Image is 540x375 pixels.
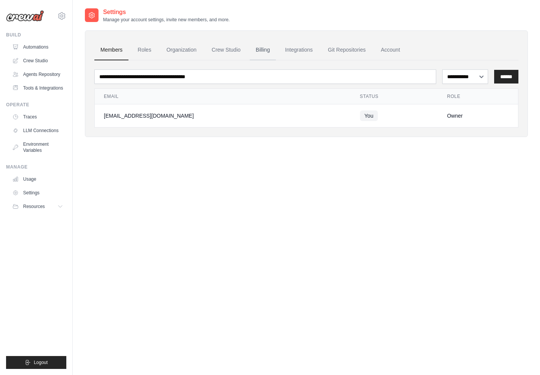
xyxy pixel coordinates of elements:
[6,32,66,38] div: Build
[23,203,45,210] span: Resources
[103,17,230,23] p: Manage your account settings, invite new members, and more.
[360,110,378,121] span: You
[9,187,66,199] a: Settings
[375,40,406,60] a: Account
[9,124,66,137] a: LLM Connections
[95,89,351,104] th: Email
[6,102,66,108] div: Operate
[103,8,230,17] h2: Settings
[447,112,509,120] div: Owner
[279,40,319,60] a: Integrations
[322,40,372,60] a: Git Repositories
[131,40,157,60] a: Roles
[9,68,66,80] a: Agents Repository
[6,356,66,369] button: Logout
[160,40,202,60] a: Organization
[250,40,276,60] a: Billing
[206,40,247,60] a: Crew Studio
[9,138,66,156] a: Environment Variables
[6,164,66,170] div: Manage
[9,200,66,213] button: Resources
[34,359,48,366] span: Logout
[94,40,128,60] a: Members
[9,111,66,123] a: Traces
[9,173,66,185] a: Usage
[438,89,518,104] th: Role
[351,89,438,104] th: Status
[6,10,44,22] img: Logo
[9,82,66,94] a: Tools & Integrations
[9,41,66,53] a: Automations
[9,55,66,67] a: Crew Studio
[104,112,342,120] div: [EMAIL_ADDRESS][DOMAIN_NAME]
